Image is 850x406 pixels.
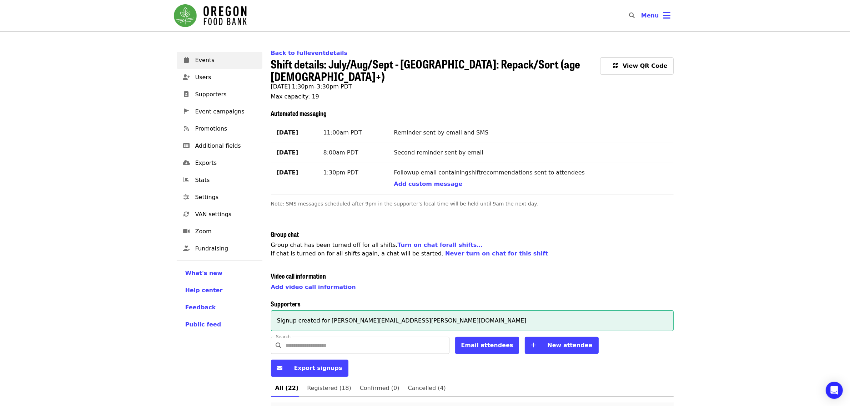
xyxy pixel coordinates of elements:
[525,337,598,354] button: New attendee
[461,342,513,349] span: Email attendees
[276,342,282,349] i: search icon
[271,229,299,239] span: Group chat
[195,244,257,253] span: Fundraising
[195,56,257,65] span: Events
[629,12,635,19] i: search icon
[826,382,843,399] div: Open Intercom Messenger
[195,125,257,133] span: Promotions
[388,163,673,194] td: Followup email containing shift recommendations sent to attendees
[404,380,450,397] a: Cancelled (4)
[177,223,262,240] a: Zoom
[177,154,262,172] a: Exports
[356,380,404,397] a: Confirmed (0)
[271,82,674,91] p: [DATE] 1:30pm–3:30pm PDT
[195,107,257,116] span: Event campaigns
[185,320,254,329] a: Public feed
[623,62,667,69] span: View QR Code
[184,194,190,201] i: sliders-h icon
[323,149,358,156] span: 8:00am PDT
[277,169,298,176] strong: [DATE]
[547,342,592,349] span: New attendee
[271,299,301,308] span: Supporters
[271,108,327,118] span: Automated messaging
[195,227,257,236] span: Zoom
[275,383,299,393] span: All (22)
[177,103,262,120] a: Event campaigns
[184,91,190,98] i: address-book icon
[635,7,677,24] button: Toggle account menu
[184,211,190,218] i: sync icon
[360,383,399,393] span: Confirmed (0)
[271,55,580,85] span: Shift details: July/Aug/Sept - [GEOGRAPHIC_DATA]: Repack/Sort (age [DEMOGRAPHIC_DATA]+)
[195,210,257,219] span: VAN settings
[455,337,519,354] button: Email attendees
[271,50,348,56] a: Back to fulleventdetails
[177,120,262,137] a: Promotions
[177,240,262,257] a: Fundraising
[613,62,618,69] i: qrcode icon
[177,52,262,69] a: Events
[600,57,673,82] a: View QR Code
[445,249,548,258] button: Never turn on chat for this shift
[277,149,298,156] strong: [DATE]
[271,92,674,101] p: Max capacity: 19
[388,143,673,163] td: Second reminder sent by email
[184,177,190,183] i: chart-bar icon
[408,383,446,393] span: Cancelled (4)
[271,201,538,207] span: Note: SMS messages scheduled after 9pm in the supporter's local time will be held until 9am the n...
[271,271,326,280] span: Video call information
[531,342,536,349] i: plus icon
[185,303,216,312] button: Feedback
[185,270,223,276] span: What's new
[177,86,262,103] a: Supporters
[294,365,342,371] span: Export signups
[641,12,659,19] span: Menu
[177,172,262,189] a: Stats
[183,159,190,166] i: cloud-download icon
[195,193,257,202] span: Settings
[183,142,190,149] i: list-alt icon
[286,337,449,354] input: Search
[323,169,358,176] span: 1:30pm PDT
[195,90,257,99] span: Supporters
[195,73,257,82] span: Users
[277,365,283,371] i: envelope icon
[271,242,548,257] span: Group chat has been turned off for all shifts . If chat is turned on for all shifts again, a chat...
[307,383,351,393] span: Registered (18)
[277,129,298,136] strong: [DATE]
[184,108,189,115] i: pennant icon
[177,137,262,154] a: Additional fields
[195,159,257,167] span: Exports
[271,284,356,290] a: Add video call information
[184,57,189,64] i: calendar icon
[177,206,262,223] a: VAN settings
[271,360,348,377] button: Export signups
[185,269,254,278] a: What's new
[276,335,291,339] label: Search
[271,380,303,397] a: All (22)
[195,142,257,150] span: Additional fields
[277,316,668,325] p: Signup created for [PERSON_NAME][EMAIL_ADDRESS][PERSON_NAME][DOMAIN_NAME]
[184,125,189,132] i: rss icon
[323,129,362,136] span: 11:00am PDT
[600,57,673,75] button: View QR Code
[303,380,355,397] a: Registered (18)
[183,228,190,235] i: video icon
[185,286,254,295] a: Help center
[388,123,673,143] td: Reminder sent by email and SMS
[174,4,247,27] img: Oregon Food Bank - Home
[183,74,190,81] i: user-plus icon
[394,180,462,188] button: Add custom message
[183,245,190,252] i: hand-holding-heart icon
[663,10,671,21] i: bars icon
[185,321,221,328] span: Public feed
[177,69,262,86] a: Users
[195,176,257,184] span: Stats
[177,189,262,206] a: Settings
[639,7,645,24] input: Search
[398,242,483,248] a: Turn on chat forall shifts…
[394,181,462,187] span: Add custom message
[185,287,223,294] span: Help center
